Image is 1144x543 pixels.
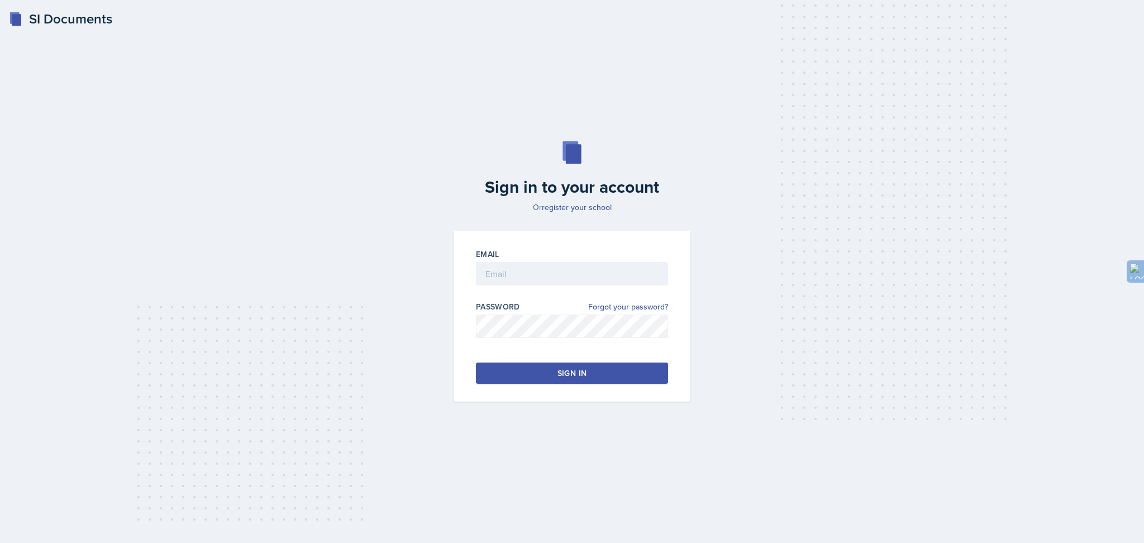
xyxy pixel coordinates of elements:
[476,363,668,384] button: Sign in
[542,202,612,213] a: register your school
[9,9,112,29] a: SI Documents
[588,301,668,313] a: Forgot your password?
[447,202,697,213] p: Or
[447,177,697,197] h2: Sign in to your account
[476,249,499,260] label: Email
[476,262,668,285] input: Email
[557,368,587,379] div: Sign in
[476,301,520,312] label: Password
